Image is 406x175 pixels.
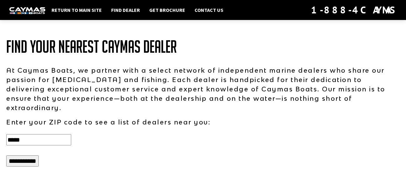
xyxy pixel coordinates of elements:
a: Find Dealer [108,6,143,14]
a: Contact Us [191,6,226,14]
img: white-logo-c9c8dbefe5ff5ceceb0f0178aa75bf4bb51f6bca0971e226c86eb53dfe498488.png [9,7,45,14]
div: 1-888-4CAYMAS [311,3,397,17]
h1: Find Your Nearest Caymas Dealer [6,37,400,56]
a: Return to main site [48,6,105,14]
a: Get Brochure [146,6,188,14]
p: At Caymas Boats, we partner with a select network of independent marine dealers who share our pas... [6,66,400,112]
p: Enter your ZIP code to see a list of dealers near you: [6,117,400,127]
